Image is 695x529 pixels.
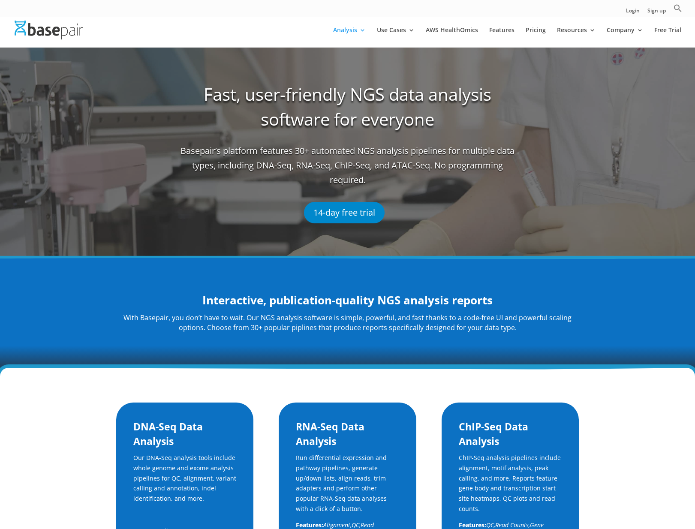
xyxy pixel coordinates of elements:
span: Alignment, [323,521,352,529]
span: QC, [352,521,361,529]
strong: Interactive, publication-quality NGS analysis reports [202,292,493,308]
a: Free Trial [654,27,681,47]
p: ChIP-Seq analysis pipelines include alignment, motif analysis, peak calling, and more. Reports fe... [459,453,562,520]
a: Analysis [333,27,366,47]
a: Use Cases [377,27,415,47]
span: Read Counts, [495,521,530,529]
h1: Fast, user-friendly NGS data analysis software for everyone [181,82,515,144]
span: Basepair’s platform features 30+ automated NGS analysis pipelines for multiple data types, includ... [181,144,515,193]
svg: Search [674,4,682,12]
a: Resources [557,27,596,47]
span: QC, [486,521,495,529]
img: Basepair [15,21,83,39]
b: Features: [296,521,323,529]
p: Our DNA-Seq analysis tools include whole genome and exome analysis pipelines for QC, alignment, v... [133,453,236,510]
a: Search Icon Link [674,4,682,17]
a: 14-day free trial [304,202,385,223]
p: With Basepair, you don’t have to wait. Our NGS analysis software is simple, powerful, and fast th... [116,313,579,334]
a: Pricing [526,27,546,47]
a: AWS HealthOmics [426,27,478,47]
b: Features: [459,521,486,529]
a: Sign up [647,8,666,17]
h2: DNA-Seq Data Analysis [133,420,236,453]
a: Features [489,27,514,47]
h2: ChIP-Seq Data Analysis [459,420,562,453]
a: Company [607,27,643,47]
h2: RNA-Seq Data Analysis [296,420,399,453]
a: Login [626,8,640,17]
p: Run differential expression and pathway pipelines, generate up/down lists, align reads, trim adap... [296,453,399,520]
